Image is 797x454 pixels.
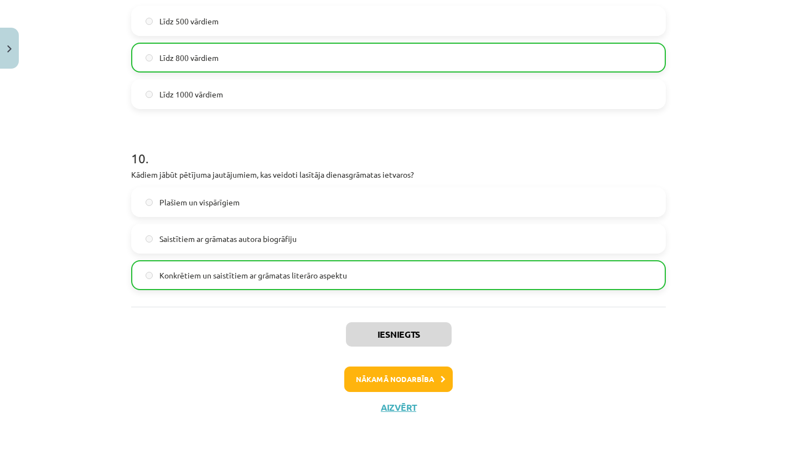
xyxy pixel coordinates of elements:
span: Konkrētiem un saistītiem ar grāmatas literāro aspektu [159,270,347,281]
span: Līdz 800 vārdiem [159,52,219,64]
input: Plašiem un vispārīgiem [146,199,153,206]
input: Līdz 500 vārdiem [146,18,153,25]
button: Iesniegts [346,322,452,347]
input: Līdz 1000 vārdiem [146,91,153,98]
button: Nākamā nodarbība [344,367,453,392]
span: Līdz 1000 vārdiem [159,89,223,100]
input: Saistītiem ar grāmatas autora biogrāfiju [146,235,153,243]
img: icon-close-lesson-0947bae3869378f0d4975bcd49f059093ad1ed9edebbc8119c70593378902aed.svg [7,45,12,53]
button: Aizvērt [377,402,420,413]
h1: 10 . [131,131,666,166]
span: Plašiem un vispārīgiem [159,197,240,208]
input: Konkrētiem un saistītiem ar grāmatas literāro aspektu [146,272,153,279]
span: Saistītiem ar grāmatas autora biogrāfiju [159,233,297,245]
input: Līdz 800 vārdiem [146,54,153,61]
span: Līdz 500 vārdiem [159,16,219,27]
p: Kādiem jābūt pētījuma jautājumiem, kas veidoti lasītāja dienasgrāmatas ietvaros? [131,169,666,180]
